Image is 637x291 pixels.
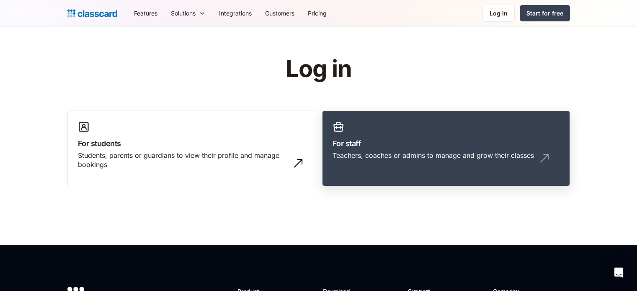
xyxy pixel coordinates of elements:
[67,111,315,187] a: For studentsStudents, parents or guardians to view their profile and manage bookings
[333,151,534,160] div: Teachers, coaches or admins to manage and grow their classes
[526,9,563,18] div: Start for free
[212,4,258,23] a: Integrations
[482,5,515,22] a: Log in
[520,5,570,21] a: Start for free
[490,9,508,18] div: Log in
[609,263,629,283] div: Open Intercom Messenger
[333,138,560,149] h3: For staff
[78,151,288,170] div: Students, parents or guardians to view their profile and manage bookings
[258,4,301,23] a: Customers
[127,4,164,23] a: Features
[301,4,333,23] a: Pricing
[171,9,196,18] div: Solutions
[67,8,117,19] a: home
[164,4,212,23] div: Solutions
[186,56,451,82] h1: Log in
[322,111,570,187] a: For staffTeachers, coaches or admins to manage and grow their classes
[78,138,305,149] h3: For students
